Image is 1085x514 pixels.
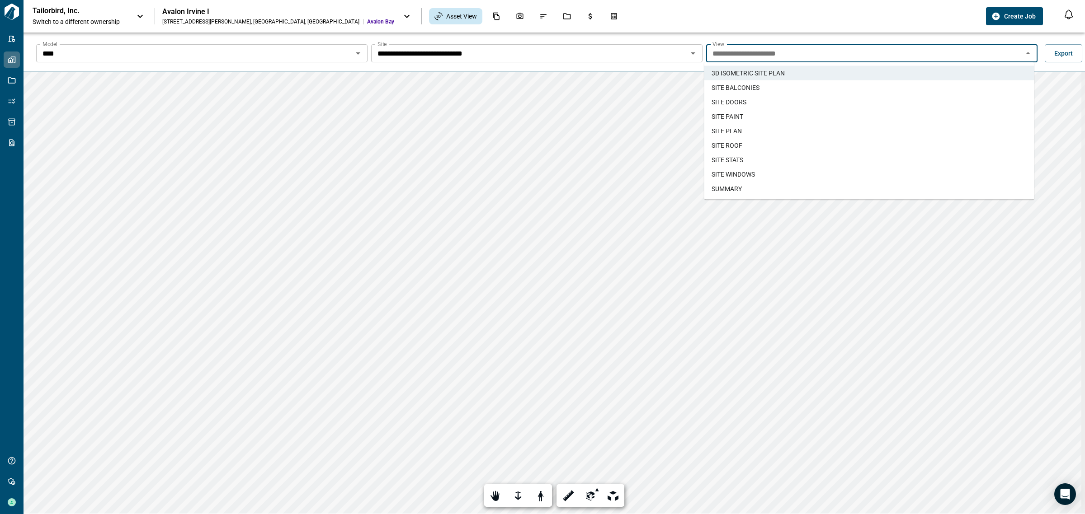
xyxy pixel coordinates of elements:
[581,9,600,24] div: Budgets
[42,40,57,48] label: Model
[712,69,785,78] span: 3D ISOMETRIC SITE PLAN​
[162,18,359,25] div: [STREET_ADDRESS][PERSON_NAME] , [GEOGRAPHIC_DATA] , [GEOGRAPHIC_DATA]
[986,7,1043,25] button: Create Job
[510,9,529,24] div: Photos
[604,9,623,24] div: Takeoff Center
[712,126,742,136] span: SITE PLAN
[1054,49,1073,58] span: Export
[1004,12,1036,21] span: Create Job
[557,9,576,24] div: Jobs
[1022,47,1034,60] button: Close
[712,112,743,121] span: SITE PAINT
[162,7,394,16] div: Avalon Irvine I
[534,9,553,24] div: Issues & Info
[1045,44,1082,62] button: Export
[712,184,742,193] span: SUMMARY
[429,8,482,24] div: Asset View
[712,141,742,150] span: SITE ROOF
[352,47,364,60] button: Open
[712,40,724,48] label: View
[712,155,743,164] span: SITE STATS
[367,18,394,25] span: Avalon Bay
[712,83,759,92] span: SITE BALCONIES
[712,170,755,179] span: SITE WINDOWS
[687,47,699,60] button: Open
[33,6,114,15] p: Tailorbird, Inc.
[33,17,127,26] span: Switch to a different ownership
[1061,7,1076,22] button: Open notification feed
[446,12,477,21] span: Asset View
[377,40,387,48] label: Site
[487,9,506,24] div: Documents
[1054,483,1076,505] div: Open Intercom Messenger
[712,98,746,107] span: SITE DOORS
